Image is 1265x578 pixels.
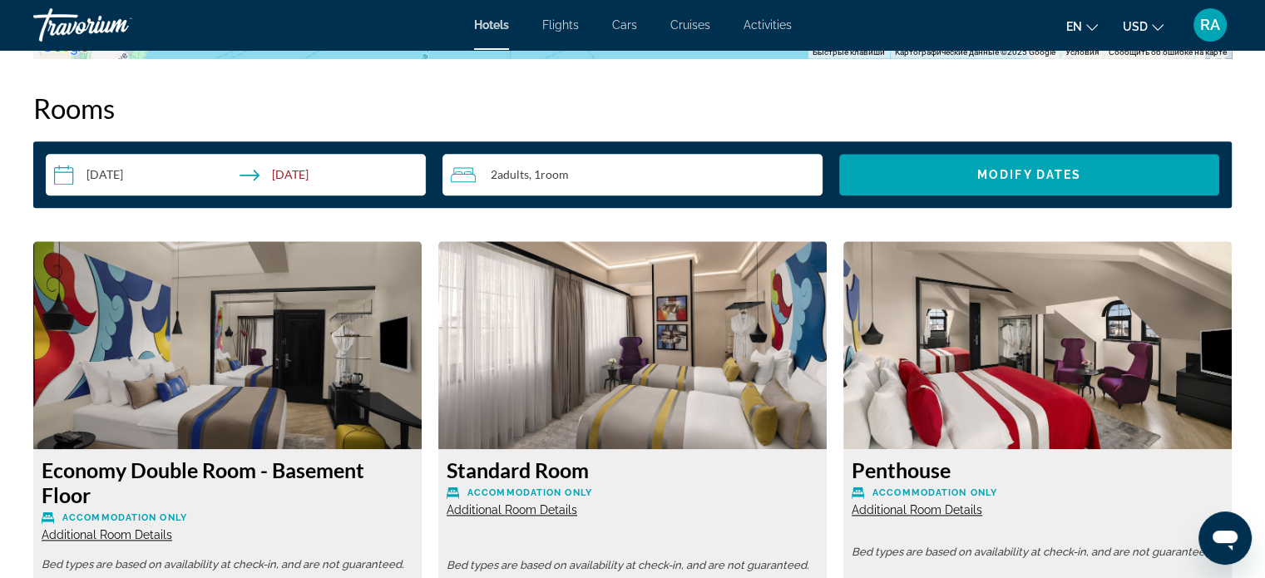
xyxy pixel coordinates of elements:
[33,241,422,449] img: Economy Double Room - Basement Floor
[872,487,997,498] span: Accommodation Only
[541,167,569,181] span: Room
[1066,14,1098,38] button: Change language
[1188,7,1232,42] button: User Menu
[447,560,818,571] p: Bed types are based on availability at check-in, and are not guaranteed.
[497,167,529,181] span: Adults
[1123,20,1148,33] span: USD
[1198,511,1252,565] iframe: Кнопка запуска окна обмена сообщениями
[813,47,885,58] button: Быстрые клавиши
[1066,20,1082,33] span: en
[1065,47,1099,57] a: Условия (ссылка откроется в новой вкладке)
[529,168,569,181] span: , 1
[33,91,1232,125] h2: Rooms
[46,154,426,195] button: Select check in and out date
[852,503,982,516] span: Additional Room Details
[42,528,172,541] span: Additional Room Details
[852,457,1223,482] h3: Penthouse
[612,18,637,32] a: Cars
[447,503,577,516] span: Additional Room Details
[1200,17,1220,33] span: RA
[670,18,710,32] a: Cruises
[744,18,792,32] a: Activities
[843,241,1232,449] img: Penthouse
[33,3,200,47] a: Travorium
[895,47,1055,57] span: Картографические данные ©2025 Google
[491,168,529,181] span: 2
[46,154,1219,195] div: Search widget
[62,512,187,523] span: Accommodation Only
[467,487,592,498] span: Accommodation Only
[1109,47,1227,57] a: Сообщить об ошибке на карте
[442,154,823,195] button: Travelers: 2 adults, 0 children
[542,18,579,32] a: Flights
[839,154,1219,195] button: Modify Dates
[438,241,827,449] img: Standard Room
[447,457,818,482] h3: Standard Room
[852,546,1223,558] p: Bed types are based on availability at check-in, and are not guaranteed.
[1123,14,1164,38] button: Change currency
[42,559,413,571] p: Bed types are based on availability at check-in, and are not guaranteed.
[474,18,509,32] a: Hotels
[42,457,413,507] h3: Economy Double Room - Basement Floor
[977,168,1081,181] span: Modify Dates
